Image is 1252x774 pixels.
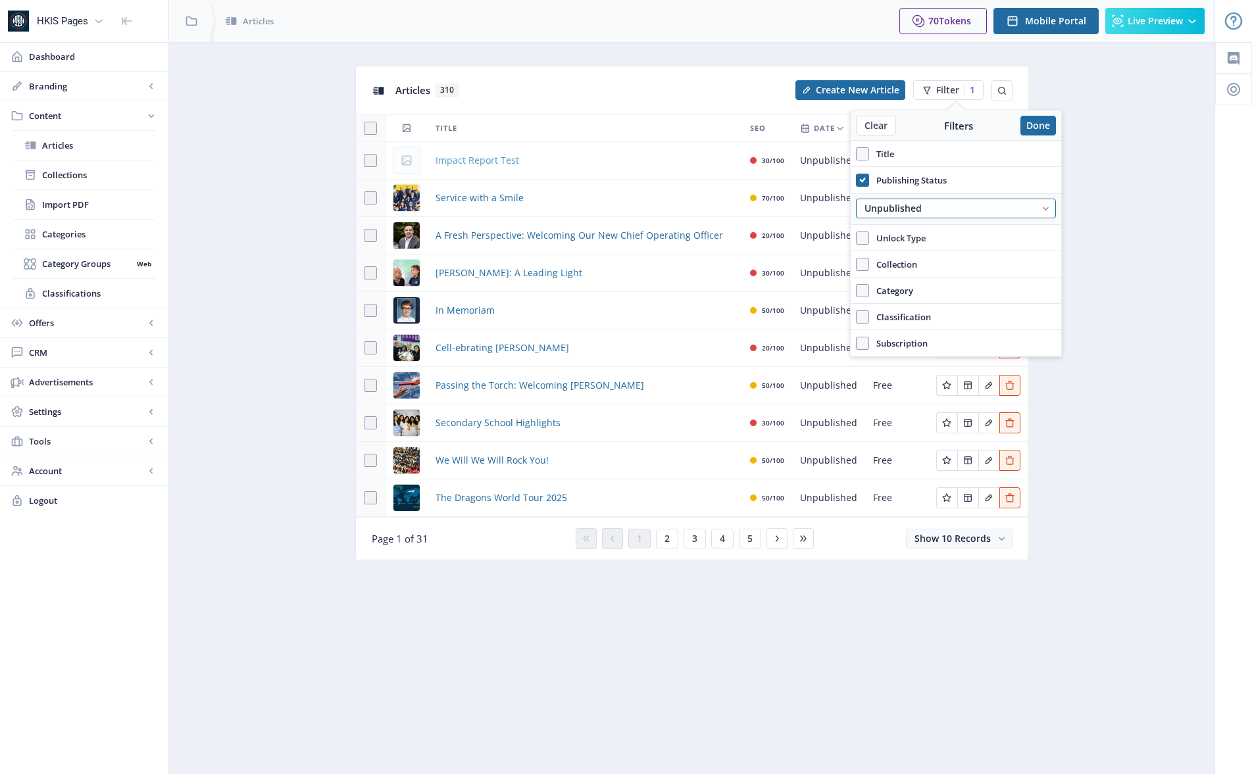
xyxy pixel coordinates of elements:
img: 06c8fbb1-9803-40bd-a11c-ae7a6e2192a8.png [393,185,420,211]
button: Unpublished [856,199,1056,218]
button: 2 [656,529,678,548]
span: We Will We Will Rock You! [436,452,549,468]
a: Edit page [936,453,957,466]
button: 5 [739,529,761,548]
td: Unpublished [792,329,865,367]
span: 1 [637,533,642,544]
span: Publishing Status [869,172,947,188]
a: Edit page [978,453,999,466]
span: Title [869,146,894,162]
button: 70Tokens [899,8,987,34]
span: 310 [436,84,459,97]
div: 30/100 [762,415,784,431]
span: Articles [395,84,430,97]
span: Account [29,464,145,477]
td: Unpublished [792,142,865,180]
a: Edit page [978,416,999,428]
span: Tokens [939,14,971,27]
td: Unpublished [792,217,865,254]
span: Categories [42,228,155,241]
button: Create New Article [795,80,905,100]
td: Free [865,442,928,479]
button: 3 [684,529,706,548]
a: Classifications [13,279,155,308]
a: Edit page [957,453,978,466]
a: Edit page [957,378,978,391]
div: 1 [964,85,975,95]
a: The Dragons World Tour 2025 [436,490,567,506]
button: 1 [628,529,651,548]
td: Unpublished [792,367,865,404]
span: Filter [936,85,959,95]
a: A Fresh Perspective: Welcoming Our New Chief Operating Officer [436,228,723,243]
td: Unpublished [792,442,865,479]
a: [PERSON_NAME]: A Leading Light [436,265,582,281]
a: Edit page [936,378,957,391]
div: 70/100 [762,190,784,206]
app-collection-view: Articles [355,66,1029,560]
span: Show 10 Records [914,532,991,544]
a: Edit page [936,491,957,503]
span: Advertisements [29,375,145,389]
img: 1b017eb3-3ba4-4684-801d-e68504ba1512.png [393,335,420,361]
a: New page [788,80,905,100]
span: Page 1 of 31 [372,532,428,545]
a: Impact Report Test [436,153,519,168]
a: Edit page [957,491,978,503]
td: Unpublished [792,479,865,517]
button: 4 [711,529,734,548]
span: Passing the Torch: Welcoming [PERSON_NAME] [436,377,644,393]
td: Free [865,479,928,517]
span: Category Groups [42,257,132,270]
a: Edit page [999,378,1020,391]
span: Articles [243,14,274,28]
img: 448b48e5-27f7-4afb-8392-49a20302693e.png [393,447,420,473]
a: Categories [13,220,155,249]
div: 30/100 [762,265,784,281]
a: Edit page [957,416,978,428]
span: Branding [29,80,145,93]
img: a95c71be-9b92-4ee6-a247-96286ff7a493.png [393,222,420,249]
button: Live Preview [1105,8,1205,34]
span: Mobile Portal [1025,16,1086,26]
button: Filter1 [913,80,984,100]
button: Mobile Portal [993,8,1099,34]
a: Service with a Smile [436,190,524,206]
img: 83857a3c-fef7-4ec7-8e2f-4d9f52f27896.png [393,410,420,436]
a: Category GroupsWeb [13,249,155,278]
a: Edit page [978,491,999,503]
img: a6a18690-439a-4bf6-a720-dd7b986db93c.png [393,372,420,399]
span: Classification [869,309,931,325]
span: CRM [29,346,145,359]
span: Classifications [42,287,155,300]
td: Unpublished [792,404,865,442]
a: Cell-ebrating [PERSON_NAME] [436,340,569,356]
span: Unlock Type [869,230,926,246]
a: Edit page [999,453,1020,466]
a: Secondary School Highlights [436,415,561,431]
span: SEO [750,120,766,136]
span: Subscription [869,335,928,351]
span: 5 [747,533,753,544]
img: c702ed44-1501-4499-a64e-1c80c9e8a8ca.png [393,260,420,286]
td: Free [865,404,928,442]
span: Collections [42,168,155,181]
a: Edit page [999,491,1020,503]
span: Title [436,120,457,136]
div: 50/100 [762,490,784,506]
span: Category [869,283,913,299]
td: Unpublished [792,254,865,292]
a: Edit page [999,416,1020,428]
a: In Memoriam [436,302,495,318]
button: Clear [856,116,896,135]
div: 50/100 [762,377,784,393]
span: Content [29,109,145,122]
a: Import PDF [13,190,155,219]
a: Edit page [978,378,999,391]
span: Logout [29,494,158,507]
span: Offers [29,316,145,329]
